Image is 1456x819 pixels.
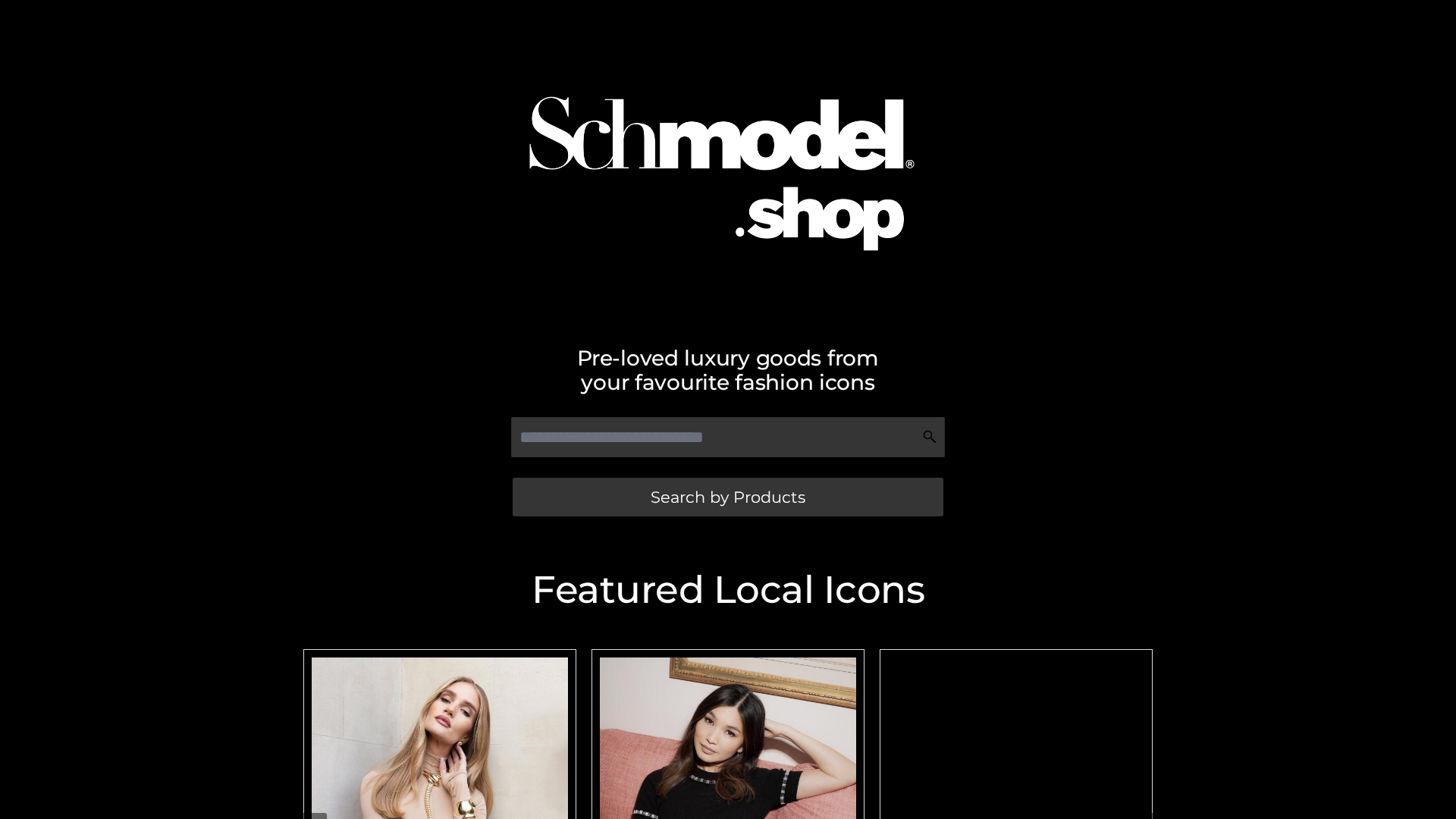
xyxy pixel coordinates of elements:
[513,478,943,516] a: Search by Products
[651,489,805,505] span: Search by Products
[922,429,937,444] img: Search Icon
[296,571,1160,609] h2: Featured Local Icons​
[296,346,1160,394] h2: Pre-loved luxury goods from your favourite fashion icons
